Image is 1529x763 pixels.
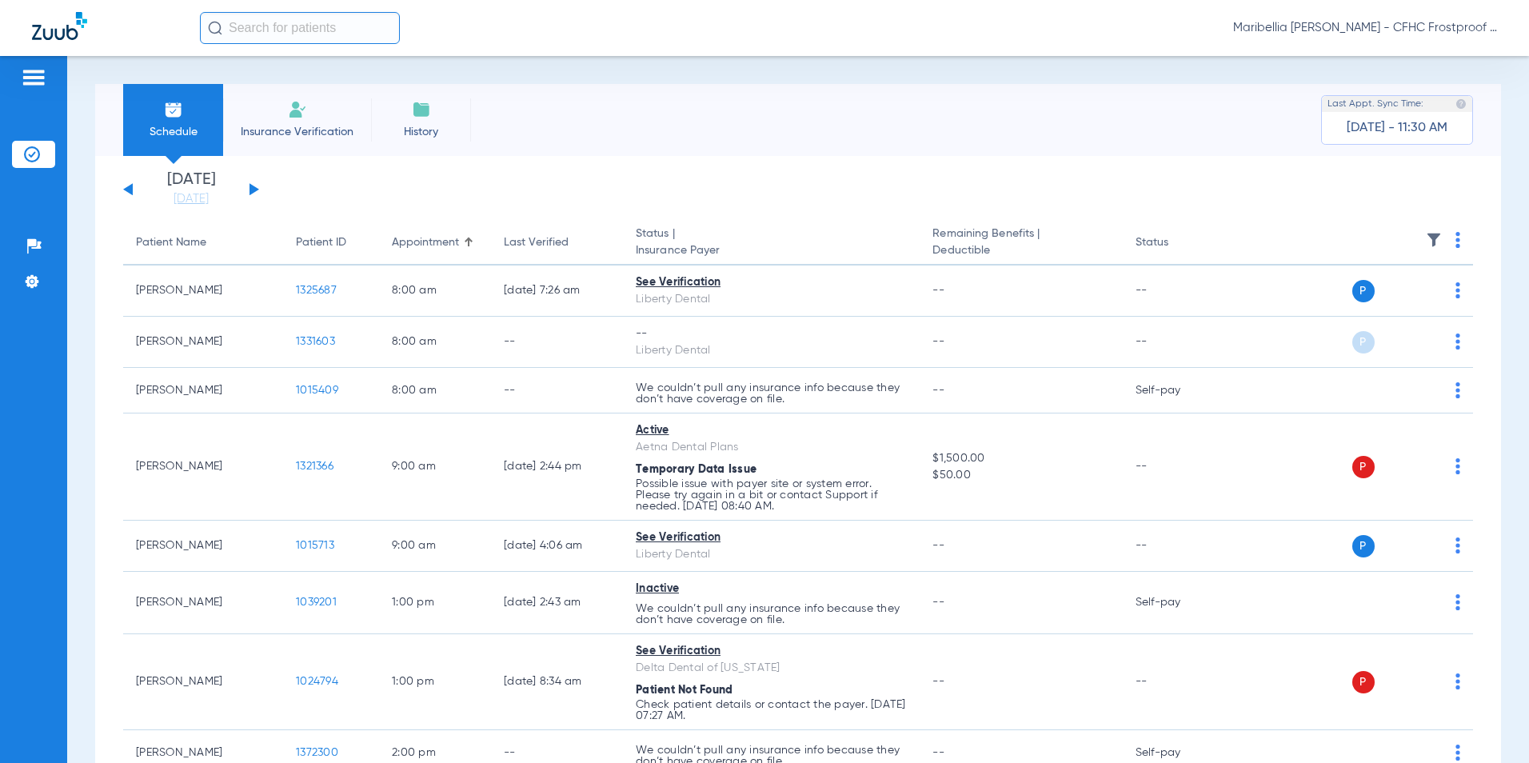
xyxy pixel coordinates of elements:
td: 1:00 PM [379,634,491,730]
img: group-dot-blue.svg [1455,537,1460,553]
td: 8:00 AM [379,368,491,413]
span: -- [932,747,944,758]
span: Temporary Data Issue [636,464,757,475]
img: group-dot-blue.svg [1455,334,1460,350]
span: 1015409 [296,385,338,396]
span: Last Appt. Sync Time: [1327,96,1423,112]
td: 9:00 AM [379,521,491,572]
th: Remaining Benefits | [920,221,1122,266]
input: Search for patients [200,12,400,44]
img: last sync help info [1455,98,1467,110]
div: Patient ID [296,234,346,251]
td: 1:00 PM [379,572,491,634]
td: 8:00 AM [379,317,491,368]
td: -- [1123,317,1231,368]
span: -- [932,540,944,551]
span: P [1352,456,1375,478]
div: -- [636,326,907,342]
li: [DATE] [143,172,239,207]
div: Delta Dental of [US_STATE] [636,660,907,677]
span: 1325687 [296,285,337,296]
p: We couldn’t pull any insurance info because they don’t have coverage on file. [636,382,907,405]
span: -- [932,336,944,347]
td: 8:00 AM [379,266,491,317]
td: [DATE] 8:34 AM [491,634,623,730]
td: -- [491,317,623,368]
td: -- [1123,634,1231,730]
td: [DATE] 2:44 PM [491,413,623,521]
span: -- [932,676,944,687]
img: group-dot-blue.svg [1455,232,1460,248]
span: Insurance Payer [636,242,907,259]
div: Active [636,422,907,439]
span: -- [932,385,944,396]
div: Last Verified [504,234,569,251]
span: 1039201 [296,597,337,608]
span: Maribellia [PERSON_NAME] - CFHC Frostproof Dental [1233,20,1497,36]
td: [PERSON_NAME] [123,368,283,413]
td: Self-pay [1123,368,1231,413]
a: [DATE] [143,191,239,207]
p: We couldn’t pull any insurance info because they don’t have coverage on file. [636,603,907,625]
td: [PERSON_NAME] [123,521,283,572]
div: Inactive [636,581,907,597]
span: 1024794 [296,676,338,687]
span: 1372300 [296,747,338,758]
td: [DATE] 7:26 AM [491,266,623,317]
td: [PERSON_NAME] [123,266,283,317]
span: P [1352,280,1375,302]
img: Schedule [164,100,183,119]
span: Patient Not Found [636,685,733,696]
td: Self-pay [1123,572,1231,634]
td: -- [491,368,623,413]
img: group-dot-blue.svg [1455,745,1460,761]
span: -- [932,285,944,296]
td: -- [1123,521,1231,572]
td: [PERSON_NAME] [123,634,283,730]
img: Search Icon [208,21,222,35]
img: Zuub Logo [32,12,87,40]
th: Status | [623,221,920,266]
span: Deductible [932,242,1109,259]
div: Appointment [392,234,478,251]
img: Manual Insurance Verification [288,100,307,119]
td: 9:00 AM [379,413,491,521]
img: group-dot-blue.svg [1455,458,1460,474]
div: Liberty Dental [636,291,907,308]
p: Possible issue with payer site or system error. Please try again in a bit or contact Support if n... [636,478,907,512]
span: Schedule [135,124,211,140]
div: Liberty Dental [636,342,907,359]
span: 1321366 [296,461,333,472]
div: See Verification [636,529,907,546]
span: $1,500.00 [932,450,1109,467]
img: filter.svg [1426,232,1442,248]
span: P [1352,331,1375,354]
img: hamburger-icon [21,68,46,87]
img: group-dot-blue.svg [1455,282,1460,298]
td: [DATE] 2:43 AM [491,572,623,634]
span: P [1352,671,1375,693]
img: group-dot-blue.svg [1455,382,1460,398]
div: See Verification [636,643,907,660]
span: $50.00 [932,467,1109,484]
td: -- [1123,413,1231,521]
p: Check patient details or contact the payer. [DATE] 07:27 AM. [636,699,907,721]
span: Insurance Verification [235,124,359,140]
th: Status [1123,221,1231,266]
div: Liberty Dental [636,546,907,563]
span: -- [932,597,944,608]
img: History [412,100,431,119]
td: [DATE] 4:06 AM [491,521,623,572]
span: History [383,124,459,140]
td: [PERSON_NAME] [123,413,283,521]
td: -- [1123,266,1231,317]
img: group-dot-blue.svg [1455,594,1460,610]
span: 1015713 [296,540,334,551]
div: Patient Name [136,234,270,251]
span: 1331603 [296,336,335,347]
div: Aetna Dental Plans [636,439,907,456]
div: See Verification [636,274,907,291]
td: [PERSON_NAME] [123,317,283,368]
div: Appointment [392,234,459,251]
span: P [1352,535,1375,557]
